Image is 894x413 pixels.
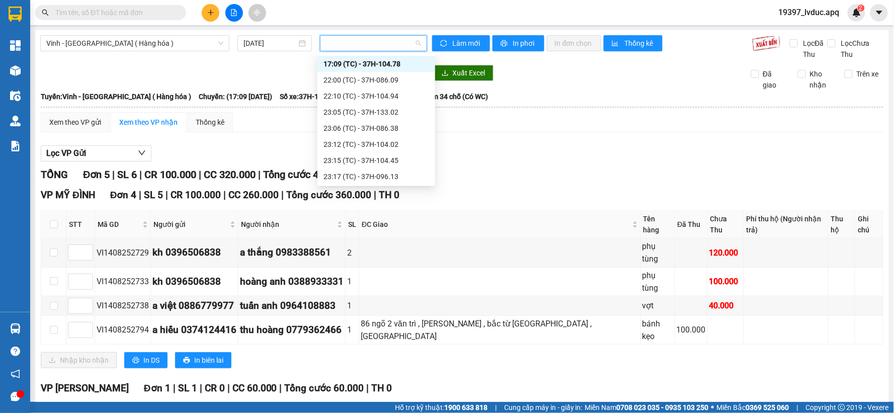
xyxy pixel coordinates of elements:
button: bar-chartThống kê [604,35,663,51]
span: In biên lai [194,355,223,366]
span: Kho nhận [806,68,837,91]
div: 23:12 (TC) - 37H-104.02 [323,139,429,150]
span: bar-chart [612,40,620,48]
span: 19397_lvduc.apq [771,6,848,19]
div: VI1408252729 [97,246,149,259]
span: CR 100.000 [171,189,221,201]
th: Phí thu hộ (Người nhận trả) [744,211,829,238]
span: copyright [838,404,845,411]
div: kh 0396506838 [152,274,236,289]
button: aim [249,4,266,22]
input: 14/08/2025 [243,38,296,49]
span: TH 0 [379,189,399,201]
span: 2 [859,5,863,12]
span: Cung cấp máy in - giấy in: [504,402,583,413]
span: Đơn 4 [110,189,137,201]
div: 1 [347,323,357,336]
button: downloadNhập kho nhận [41,352,117,368]
span: Miền Nam [585,402,709,413]
span: ĐC Giao [362,219,630,230]
span: printer [132,357,139,365]
span: Tổng cước 360.000 [286,189,371,201]
span: Đã giao [759,68,790,91]
span: | [112,169,115,181]
img: dashboard-icon [10,40,21,51]
span: Hỗ trợ kỹ thuật: [395,402,487,413]
div: 1 [347,275,357,288]
button: downloadXuất Excel [434,65,494,81]
div: 86 ngõ 2 văn trì , [PERSON_NAME] , bắc từ [GEOGRAPHIC_DATA] , [GEOGRAPHIC_DATA] [361,317,639,343]
span: VP [PERSON_NAME] [41,382,129,394]
span: Lọc Chưa Thu [837,38,884,60]
img: solution-icon [10,141,21,151]
button: printerIn biên lai [175,352,231,368]
div: 120.000 [709,246,742,259]
div: 100.000 [709,275,742,288]
div: vợt [642,299,673,312]
div: kh 0396506838 [152,245,236,260]
div: 17:09 (TC) - 37H-104.78 [323,58,429,69]
span: CC 60.000 [232,382,277,394]
span: Người nhận [241,219,335,230]
span: CR 100.000 [144,169,196,181]
span: | [367,382,369,394]
span: file-add [230,9,237,16]
span: TỔNG [41,169,68,181]
span: VP MỸ ĐÌNH [41,189,95,201]
span: | [258,169,261,181]
span: sync [440,40,449,48]
span: plus [207,9,214,16]
span: | [227,382,230,394]
th: SL [346,211,359,238]
span: notification [11,369,20,379]
img: warehouse-icon [10,116,21,126]
div: VI1408252733 [97,275,149,288]
span: | [223,189,226,201]
span: | [166,189,168,201]
span: Mã GD [98,219,140,230]
th: Đã Thu [675,211,708,238]
img: warehouse-icon [10,65,21,76]
button: file-add [225,4,243,22]
span: printer [183,357,190,365]
th: Thu hộ [829,211,855,238]
th: Chưa Thu [708,211,744,238]
span: SL 6 [117,169,137,181]
th: Tên hàng [641,211,675,238]
span: | [281,189,284,201]
div: 23:17 (TC) - 37H-096.13 [323,171,429,182]
div: Xem theo VP gửi [49,117,101,128]
td: VI1408252733 [95,268,151,296]
strong: 0708 023 035 - 0935 103 250 [617,403,709,411]
span: CR 0 [205,382,225,394]
span: printer [501,40,509,48]
div: a việt 0886779977 [152,298,236,313]
span: Miền Bắc [717,402,789,413]
span: message [11,392,20,401]
b: Tuyến: Vinh - [GEOGRAPHIC_DATA] ( Hàng hóa ) [41,93,191,101]
div: 2 [347,246,357,259]
div: 40.000 [709,299,742,312]
div: hoàng anh 0388933331 [240,274,344,289]
span: Thống kê [624,38,655,49]
span: Lọc VP Gửi [46,147,86,159]
span: In phơi [513,38,536,49]
div: a thắng 0983388561 [240,245,344,260]
span: ⚪️ [711,405,714,409]
span: Người gửi [153,219,228,230]
span: search [42,9,49,16]
span: Đơn 1 [144,382,171,394]
sup: 2 [858,5,865,12]
span: | [173,382,176,394]
span: | [139,189,141,201]
span: Vinh - Hà Nội ( Hàng hóa ) [46,36,223,51]
span: caret-down [875,8,884,17]
span: SL 5 [144,189,163,201]
span: Tổng cước 420.000 [263,169,349,181]
span: CC 320.000 [204,169,256,181]
span: Đơn 5 [83,169,110,181]
input: Tìm tên, số ĐT hoặc mã đơn [55,7,174,18]
span: | [797,402,798,413]
div: tuấn anh 0964108883 [240,298,344,313]
div: 22:00 (TC) - 37H-086.09 [323,74,429,86]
